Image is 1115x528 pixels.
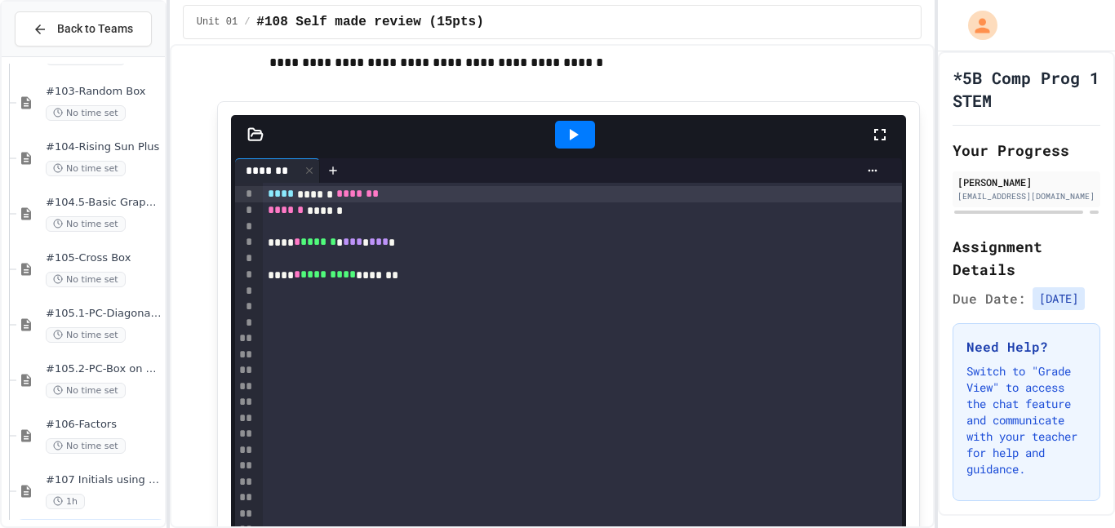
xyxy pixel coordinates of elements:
[957,175,1095,189] div: [PERSON_NAME]
[1033,287,1085,310] span: [DATE]
[957,190,1095,202] div: [EMAIL_ADDRESS][DOMAIN_NAME]
[46,161,126,176] span: No time set
[46,216,126,232] span: No time set
[46,383,126,398] span: No time set
[951,7,1002,44] div: My Account
[256,12,483,32] span: #108 Self made review (15pts)
[46,196,162,210] span: #104.5-Basic Graphics Review
[46,140,162,154] span: #104-Rising Sun Plus
[57,20,133,38] span: Back to Teams
[46,105,126,121] span: No time set
[46,418,162,432] span: #106-Factors
[46,494,85,509] span: 1h
[953,139,1100,162] h2: Your Progress
[966,337,1086,357] h3: Need Help?
[46,438,126,454] span: No time set
[46,307,162,321] span: #105.1-PC-Diagonal line
[46,362,162,376] span: #105.2-PC-Box on Box
[953,235,1100,281] h2: Assignment Details
[46,85,162,99] span: #103-Random Box
[15,11,152,47] button: Back to Teams
[46,473,162,487] span: #107 Initials using shapes(11pts)
[953,66,1100,112] h1: *5B Comp Prog 1 STEM
[244,16,250,29] span: /
[46,272,126,287] span: No time set
[953,289,1026,308] span: Due Date:
[197,16,238,29] span: Unit 01
[46,251,162,265] span: #105-Cross Box
[46,327,126,343] span: No time set
[966,363,1086,477] p: Switch to "Grade View" to access the chat feature and communicate with your teacher for help and ...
